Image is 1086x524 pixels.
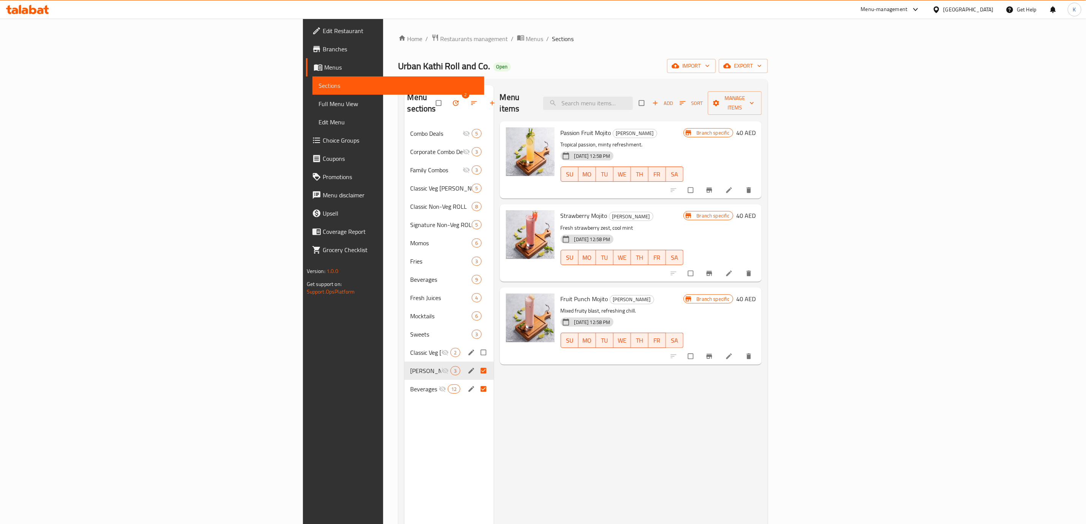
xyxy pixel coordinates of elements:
[484,95,502,111] button: Add section
[472,258,481,265] span: 3
[472,220,481,229] div: items
[398,34,768,44] nav: breadcrumb
[319,81,478,90] span: Sections
[652,99,673,108] span: Add
[472,130,481,137] span: 5
[648,167,666,182] button: FR
[666,333,683,348] button: SA
[561,333,579,348] button: SU
[683,266,699,281] span: Select to update
[631,167,648,182] button: TH
[472,202,481,211] div: items
[613,129,657,138] span: [PERSON_NAME]
[312,95,484,113] a: Full Menu View
[596,167,614,182] button: TU
[448,386,460,393] span: 12
[319,99,478,108] span: Full Menu View
[669,169,680,180] span: SA
[472,185,481,192] span: 5
[561,127,611,138] span: Passion Fruit Mojito
[411,311,472,321] span: Mocktails
[411,348,442,357] span: Classic Veg [PERSON_NAME] ROLL'ss
[740,265,759,282] button: delete
[725,270,734,277] a: Edit menu item
[472,148,481,156] span: 3
[319,118,478,127] span: Edit Menu
[694,129,733,137] span: Branch specific
[631,250,648,265] button: TH
[411,165,463,175] div: Family Combos
[650,97,675,109] span: Add item
[613,129,657,138] div: Virgin Mojito
[561,140,683,149] p: Tropical passion, minty refreshment.
[666,167,683,182] button: SA
[582,169,593,180] span: MO
[472,147,481,156] div: items
[411,257,472,266] div: Fries
[411,129,463,138] span: Combo Deals
[725,61,762,71] span: export
[447,95,466,111] span: Bulk update
[323,44,478,54] span: Branches
[725,353,734,360] a: Edit menu item
[596,333,614,348] button: TU
[561,293,608,305] span: Fruit Punch Mojito
[323,209,478,218] span: Upsell
[571,152,614,160] span: [DATE] 12:58 PM
[466,384,478,394] button: edit
[323,26,478,35] span: Edit Restaurant
[404,252,494,270] div: Fries3
[614,167,631,182] button: WE
[431,96,447,110] span: Select all sections
[561,167,579,182] button: SU
[675,97,708,109] span: Sort items
[472,257,481,266] div: items
[736,294,756,304] h6: 40 AED
[609,212,653,221] span: [PERSON_NAME]
[526,34,544,43] span: Menus
[306,131,484,149] a: Choice Groups
[736,127,756,138] h6: 40 AED
[740,348,759,365] button: delete
[694,212,733,219] span: Branch specific
[614,333,631,348] button: WE
[441,367,449,375] svg: Inactive section
[411,238,472,248] span: Momos
[599,252,610,263] span: TU
[714,94,756,113] span: Manage items
[411,202,472,211] span: Classic Non-Veg ROLL
[634,335,645,346] span: TH
[701,182,719,198] button: Branch-specific-item
[472,184,481,193] div: items
[451,367,460,375] span: 3
[404,307,494,325] div: Mocktails6
[404,343,494,362] div: Classic Veg [PERSON_NAME] ROLL'ss2edit
[398,57,490,75] span: Urban Kathi Roll and Co.
[404,179,494,197] div: Classic Veg [PERSON_NAME] ROLLS5
[579,250,596,265] button: MO
[678,97,705,109] button: Sort
[462,91,469,98] span: 2
[472,311,481,321] div: items
[666,250,683,265] button: SA
[579,167,596,182] button: MO
[736,210,756,221] h6: 40 AED
[571,319,614,326] span: [DATE] 12:58 PM
[683,183,699,197] span: Select to update
[466,95,484,111] span: Sort sections
[472,238,481,248] div: items
[472,275,481,284] div: items
[404,289,494,307] div: Fresh Juices4
[493,64,511,70] span: Open
[472,276,481,283] span: 9
[323,136,478,145] span: Choice Groups
[411,384,439,394] span: Beverages
[404,270,494,289] div: Beverages9
[610,295,654,304] div: Virgin Mojito
[472,293,481,302] div: items
[652,252,663,263] span: FR
[596,250,614,265] button: TU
